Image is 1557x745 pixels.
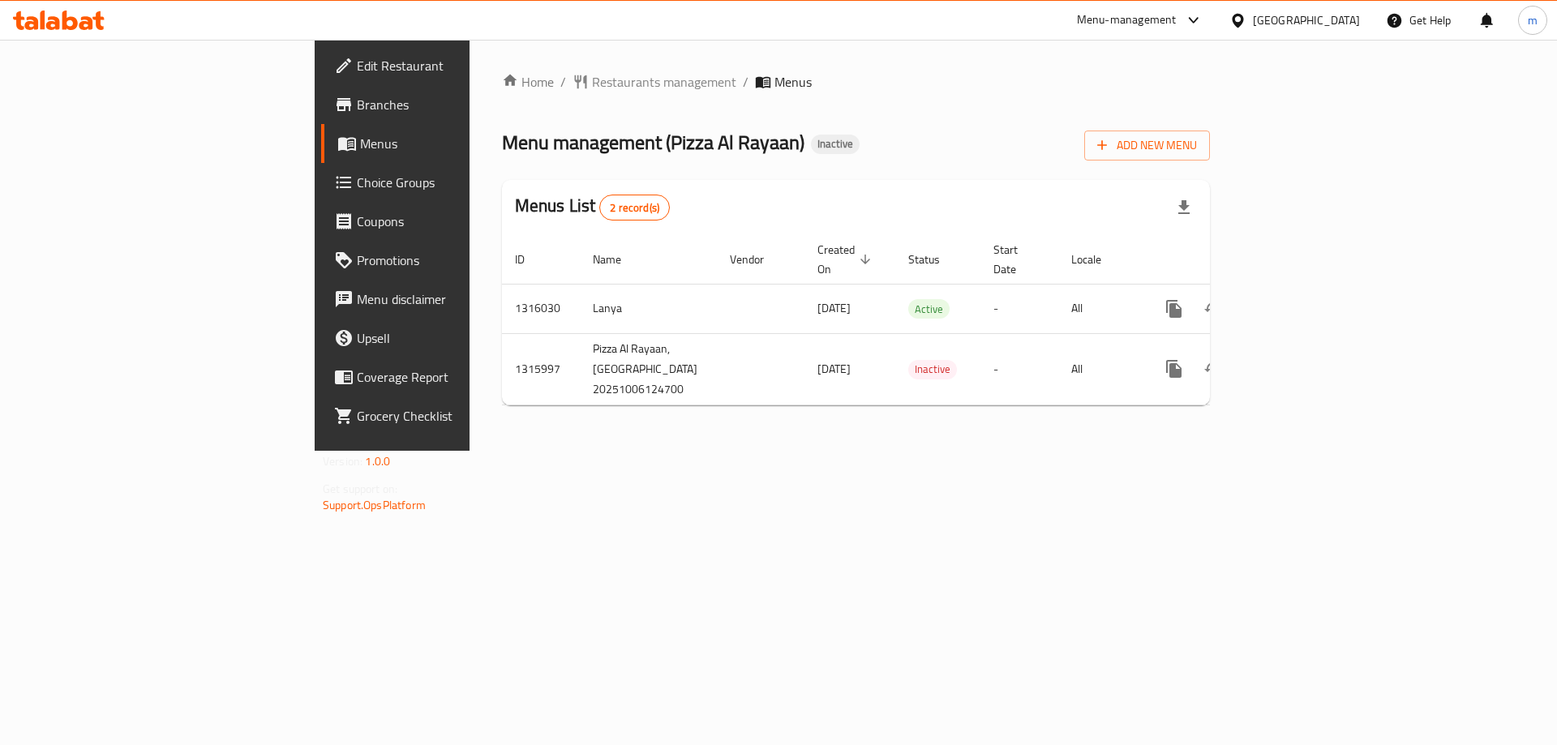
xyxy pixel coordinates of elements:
[1058,333,1142,405] td: All
[365,451,390,472] span: 1.0.0
[1194,349,1233,388] button: Change Status
[321,46,575,85] a: Edit Restaurant
[321,85,575,124] a: Branches
[908,360,957,379] span: Inactive
[1165,188,1203,227] div: Export file
[357,212,562,231] span: Coupons
[321,319,575,358] a: Upsell
[1058,284,1142,333] td: All
[321,280,575,319] a: Menu disclaimer
[1071,250,1122,269] span: Locale
[1084,131,1210,161] button: Add New Menu
[993,240,1039,279] span: Start Date
[357,56,562,75] span: Edit Restaurant
[1528,11,1538,29] span: m
[321,358,575,396] a: Coverage Report
[323,478,397,499] span: Get support on:
[321,396,575,435] a: Grocery Checklist
[1194,289,1233,328] button: Change Status
[817,358,851,379] span: [DATE]
[360,134,562,153] span: Menus
[502,72,1210,92] nav: breadcrumb
[321,124,575,163] a: Menus
[321,202,575,241] a: Coupons
[1077,11,1177,30] div: Menu-management
[817,298,851,319] span: [DATE]
[908,360,957,379] div: Inactive
[1155,349,1194,388] button: more
[580,333,717,405] td: Pizza Al Rayaan,[GEOGRAPHIC_DATA] 20251006124700
[980,333,1058,405] td: -
[600,200,669,216] span: 2 record(s)
[811,137,860,151] span: Inactive
[321,241,575,280] a: Promotions
[599,195,670,221] div: Total records count
[323,451,362,472] span: Version:
[817,240,876,279] span: Created On
[811,135,860,154] div: Inactive
[357,289,562,309] span: Menu disclaimer
[908,250,961,269] span: Status
[515,194,670,221] h2: Menus List
[357,406,562,426] span: Grocery Checklist
[593,250,642,269] span: Name
[774,72,812,92] span: Menus
[592,72,736,92] span: Restaurants management
[573,72,736,92] a: Restaurants management
[357,367,562,387] span: Coverage Report
[730,250,785,269] span: Vendor
[1155,289,1194,328] button: more
[502,124,804,161] span: Menu management ( Pizza Al Rayaan )
[515,250,546,269] span: ID
[1097,135,1197,156] span: Add New Menu
[980,284,1058,333] td: -
[1142,235,1323,285] th: Actions
[321,163,575,202] a: Choice Groups
[357,173,562,192] span: Choice Groups
[357,95,562,114] span: Branches
[743,72,748,92] li: /
[323,495,426,516] a: Support.OpsPlatform
[357,328,562,348] span: Upsell
[908,300,950,319] span: Active
[502,235,1323,405] table: enhanced table
[580,284,717,333] td: Lanya
[1253,11,1360,29] div: [GEOGRAPHIC_DATA]
[357,250,562,270] span: Promotions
